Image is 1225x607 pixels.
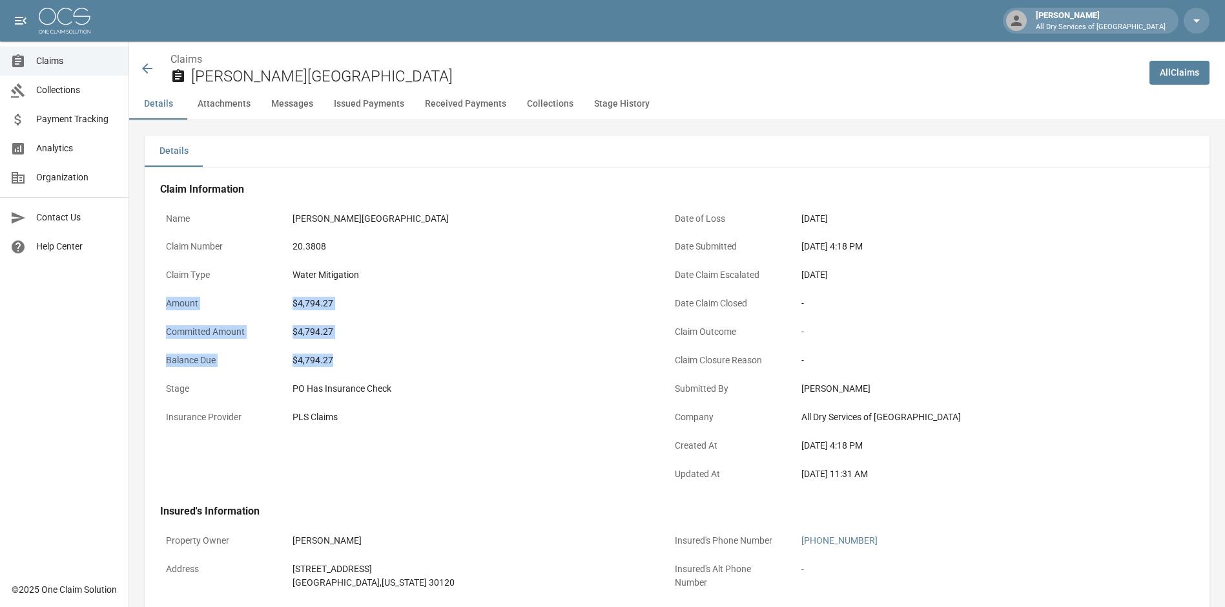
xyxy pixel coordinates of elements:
p: Stage [160,376,276,401]
button: Stage History [584,89,660,120]
p: Committed Amount [160,319,276,345]
div: [DATE] 4:18 PM [801,439,1157,453]
p: Date Submitted [669,234,785,259]
div: PLS Claims [293,410,648,424]
div: - [801,297,1157,310]
span: Payment Tracking [36,112,118,126]
button: Issued Payments [324,89,415,120]
div: Water Mitigation [293,268,648,282]
p: All Dry Services of [GEOGRAPHIC_DATA] [1036,22,1166,33]
p: Claim Closure Reason [669,348,785,373]
div: details tabs [145,136,1210,167]
p: Claim Type [160,262,276,288]
p: Date of Loss [669,206,785,231]
p: Claim Number [160,234,276,259]
span: Collections [36,83,118,97]
div: 20.3808 [293,240,648,253]
div: - [801,562,1157,576]
div: anchor tabs [129,89,1225,120]
p: Amount [160,291,276,316]
button: Collections [517,89,584,120]
a: [PHONE_NUMBER] [801,535,878,546]
div: [PERSON_NAME] [1031,9,1171,32]
nav: breadcrumb [170,52,1139,67]
p: Company [669,405,785,430]
p: Property Owner [160,528,276,553]
div: $4,794.27 [293,297,648,310]
div: [PERSON_NAME] [801,382,1157,396]
span: Help Center [36,240,118,253]
p: Date Claim Closed [669,291,785,316]
div: All Dry Services of [GEOGRAPHIC_DATA] [801,410,1157,424]
button: Received Payments [415,89,517,120]
p: Date Claim Escalated [669,262,785,288]
div: © 2025 One Claim Solution [12,583,117,596]
p: Updated At [669,462,785,487]
p: Created At [669,433,785,458]
p: Claim Outcome [669,319,785,345]
div: [STREET_ADDRESS] [293,562,648,576]
p: Address [160,557,276,582]
img: ocs-logo-white-transparent.png [39,8,90,34]
a: Claims [170,53,202,65]
p: Balance Due [160,348,276,373]
h2: [PERSON_NAME][GEOGRAPHIC_DATA] [191,67,1139,86]
p: Insured's Alt Phone Number [669,557,785,595]
p: Name [160,206,276,231]
div: [GEOGRAPHIC_DATA] , [US_STATE] 30120 [293,576,648,590]
div: [PERSON_NAME] [293,534,648,548]
h4: Claim Information [160,183,1162,196]
a: AllClaims [1149,61,1210,85]
span: Organization [36,171,118,184]
span: Analytics [36,142,118,155]
div: PO Has Insurance Check [293,382,648,396]
button: Details [129,89,187,120]
div: [DATE] 4:18 PM [801,240,1157,253]
h4: Insured's Information [160,505,1162,518]
button: Details [145,136,203,167]
p: Insurance Provider [160,405,276,430]
div: $4,794.27 [293,325,648,339]
div: $4,794.27 [293,354,648,367]
div: [DATE] [801,212,1157,226]
div: - [801,325,1157,339]
div: [PERSON_NAME][GEOGRAPHIC_DATA] [293,212,648,226]
div: - [801,354,1157,367]
span: Contact Us [36,211,118,224]
button: open drawer [8,8,34,34]
button: Messages [261,89,324,120]
div: [DATE] 11:31 AM [801,467,1157,481]
div: [DATE] [801,268,1157,282]
p: Submitted By [669,376,785,401]
span: Claims [36,54,118,68]
button: Attachments [187,89,261,120]
p: Insured's Phone Number [669,528,785,553]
